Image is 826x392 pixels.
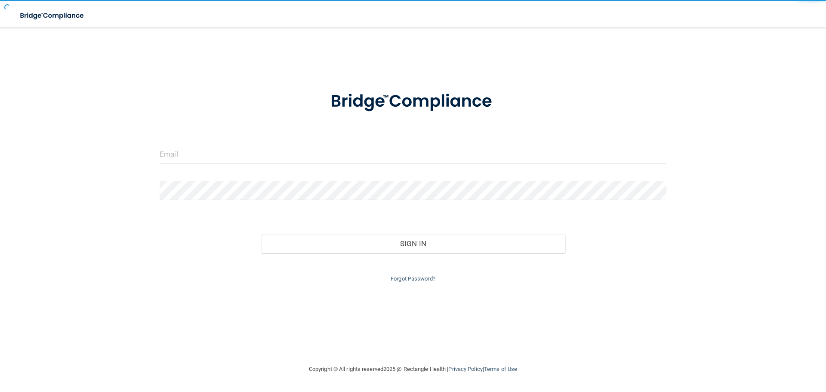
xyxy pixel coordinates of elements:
img: bridge_compliance_login_screen.278c3ca4.svg [313,79,513,124]
img: bridge_compliance_login_screen.278c3ca4.svg [13,7,92,25]
a: Terms of Use [484,366,517,372]
a: Privacy Policy [448,366,482,372]
a: Forgot Password? [391,275,435,282]
div: Copyright © All rights reserved 2025 @ Rectangle Health | | [256,355,570,383]
input: Email [160,145,666,164]
button: Sign In [261,234,565,253]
